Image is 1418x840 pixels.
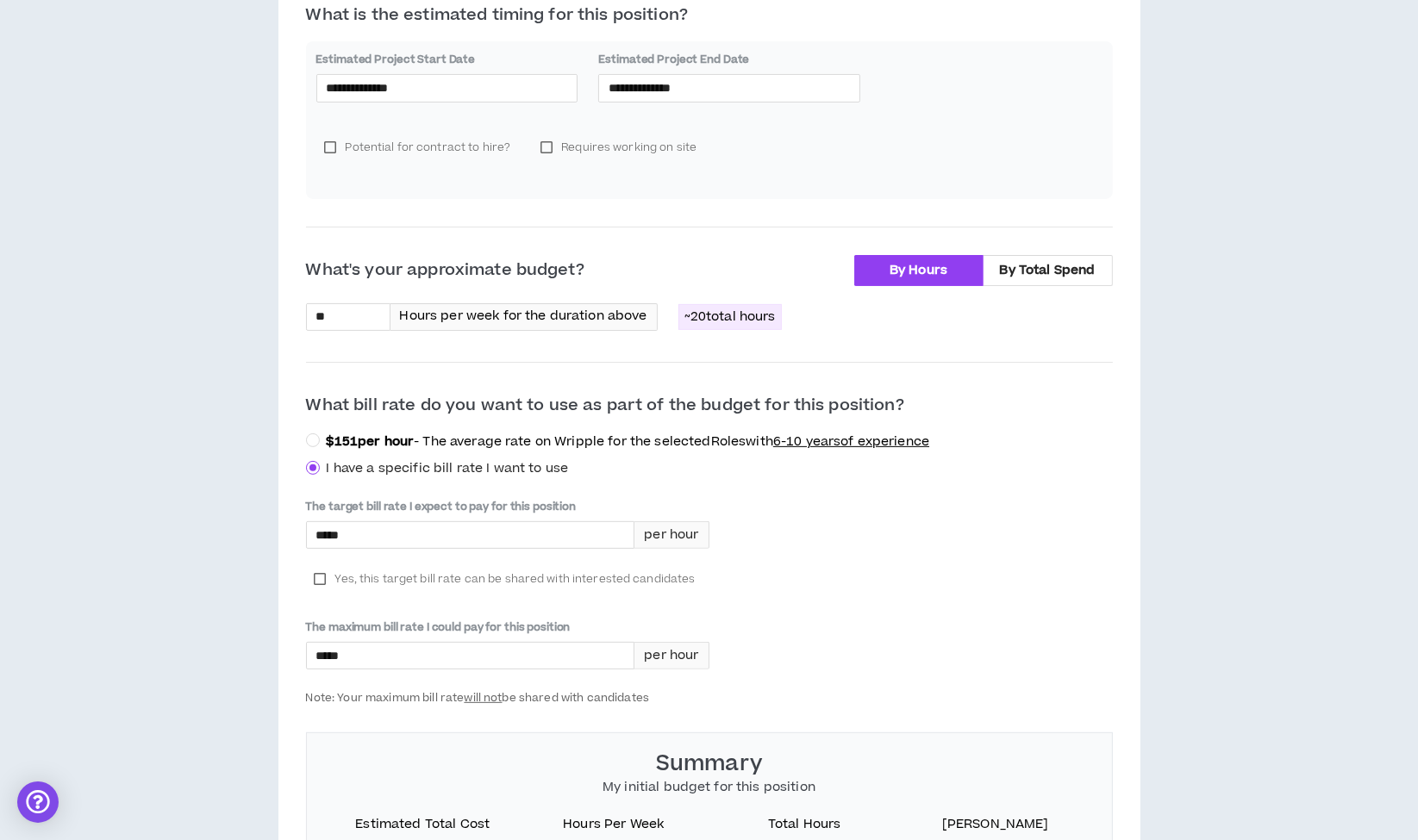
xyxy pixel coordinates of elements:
[327,459,569,477] span: I have a specific bill rate I want to use
[773,432,929,451] span: 6-10 years of experience
[634,642,709,669] div: per hour
[634,521,709,549] div: per hour
[678,304,782,330] p: ~ 20 total hours
[306,390,1113,418] p: What bill rate do you want to use as part of the budget for this position?
[327,433,930,451] p: - The average rate on Wripple for the selected Roles with
[890,261,947,279] span: By Hours
[400,307,647,326] p: Hours per week for the duration above
[316,134,519,160] label: Potential for contract to hire?
[603,750,815,778] p: Summary
[306,687,709,705] p: Note: Your maximum bill rate be shared with candidates
[306,619,709,635] label: The maximum bill rate I could pay for this position
[17,781,59,823] div: Open Intercom Messenger
[532,134,705,160] label: Requires working on site
[306,258,584,283] p: What's your approximate budget?
[306,3,1113,28] p: What is the estimated timing for this position?
[464,690,502,706] span: will not
[598,52,860,67] label: Estimated Project End Date
[335,570,696,588] span: Yes, this target bill rate can be shared with interested candidates
[316,52,578,67] label: Estimated Project Start Date
[327,432,415,451] strong: $ 151 per hour
[306,499,709,514] label: The target bill rate I expect to pay for this position
[1000,261,1096,279] span: By Total Spend
[603,778,815,797] p: My initial budget for this position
